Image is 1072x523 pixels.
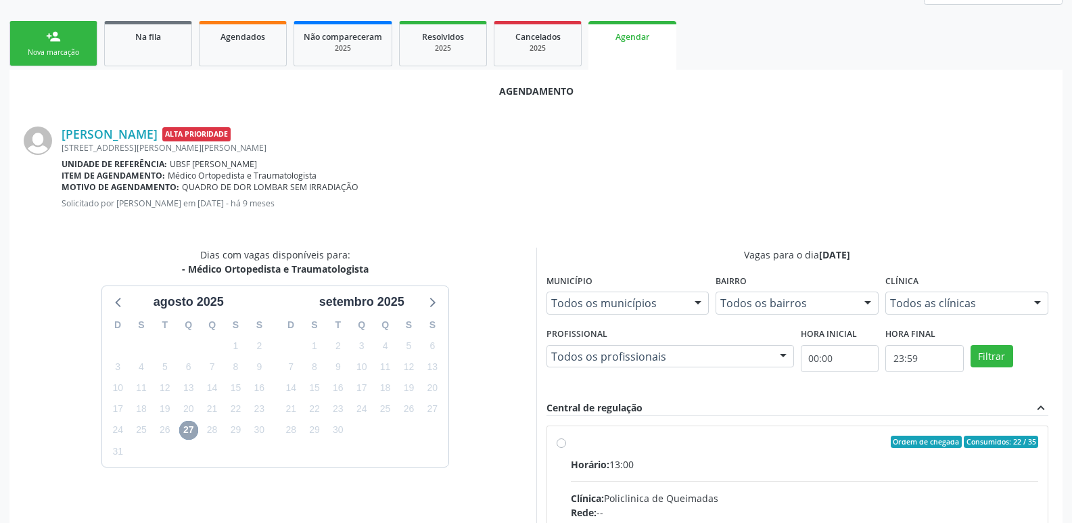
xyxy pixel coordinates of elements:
[162,127,231,141] span: Alta Prioridade
[24,84,1048,98] div: Agendamento
[200,315,224,336] div: Q
[62,181,179,193] b: Motivo de agendamento:
[62,170,165,181] b: Item de agendamento:
[135,31,161,43] span: Na fila
[179,421,198,440] span: quarta-feira, 27 de agosto de 2025
[177,315,200,336] div: Q
[305,400,324,419] span: segunda-feira, 22 de setembro de 2025
[132,379,151,398] span: segunda-feira, 11 de agosto de 2025
[376,379,395,398] span: quinta-feira, 18 de setembro de 2025
[46,29,61,44] div: person_add
[303,315,327,336] div: S
[546,271,592,292] label: Município
[304,31,382,43] span: Não compareceram
[250,421,269,440] span: sábado, 30 de agosto de 2025
[399,400,418,419] span: sexta-feira, 26 de setembro de 2025
[326,315,350,336] div: T
[352,336,371,355] span: quarta-feira, 3 de setembro de 2025
[305,421,324,440] span: segunda-feira, 29 de setembro de 2025
[281,421,300,440] span: domingo, 28 de setembro de 2025
[314,293,410,311] div: setembro 2025
[108,400,127,419] span: domingo, 17 de agosto de 2025
[108,357,127,376] span: domingo, 3 de agosto de 2025
[885,324,935,345] label: Hora final
[108,379,127,398] span: domingo, 10 de agosto de 2025
[964,436,1038,448] span: Consumidos: 22 / 35
[182,262,369,276] div: - Médico Ortopedista e Traumatologista
[716,271,747,292] label: Bairro
[281,357,300,376] span: domingo, 7 de setembro de 2025
[571,491,1039,505] div: Policlinica de Queimadas
[62,142,1048,154] div: [STREET_ADDRESS][PERSON_NAME][PERSON_NAME]
[281,400,300,419] span: domingo, 21 de setembro de 2025
[571,492,604,505] span: Clínica:
[224,315,248,336] div: S
[305,379,324,398] span: segunda-feira, 15 de setembro de 2025
[156,379,174,398] span: terça-feira, 12 de agosto de 2025
[203,357,222,376] span: quinta-feira, 7 de agosto de 2025
[108,442,127,461] span: domingo, 31 de agosto de 2025
[515,31,561,43] span: Cancelados
[546,401,643,415] div: Central de regulação
[571,506,597,519] span: Rede:
[329,421,348,440] span: terça-feira, 30 de setembro de 2025
[226,400,245,419] span: sexta-feira, 22 de agosto de 2025
[423,379,442,398] span: sábado, 20 de setembro de 2025
[720,296,851,310] span: Todos os bairros
[890,296,1021,310] span: Todos as clínicas
[971,345,1013,368] button: Filtrar
[329,336,348,355] span: terça-feira, 2 de setembro de 2025
[571,458,609,471] span: Horário:
[148,293,229,311] div: agosto 2025
[132,421,151,440] span: segunda-feira, 25 de agosto de 2025
[156,421,174,440] span: terça-feira, 26 de agosto de 2025
[423,336,442,355] span: sábado, 6 de setembro de 2025
[885,345,963,372] input: Selecione o horário
[504,43,572,53] div: 2025
[801,345,879,372] input: Selecione o horário
[250,379,269,398] span: sábado, 16 de agosto de 2025
[819,248,850,261] span: [DATE]
[20,47,87,58] div: Nova marcação
[62,158,167,170] b: Unidade de referência:
[891,436,962,448] span: Ordem de chegada
[153,315,177,336] div: T
[305,357,324,376] span: segunda-feira, 8 de setembro de 2025
[423,400,442,419] span: sábado, 27 de setembro de 2025
[329,357,348,376] span: terça-feira, 9 de setembro de 2025
[203,421,222,440] span: quinta-feira, 28 de agosto de 2025
[203,379,222,398] span: quinta-feira, 14 de agosto de 2025
[551,350,766,363] span: Todos os profissionais
[182,181,358,193] span: QUADRO DE DOR LOMBAR SEM IRRADIAÇÃO
[571,457,1039,472] div: 13:00
[250,336,269,355] span: sábado, 2 de agosto de 2025
[226,336,245,355] span: sexta-feira, 1 de agosto de 2025
[1033,401,1048,415] i: expand_less
[399,379,418,398] span: sexta-feira, 19 de setembro de 2025
[220,31,265,43] span: Agendados
[409,43,477,53] div: 2025
[226,357,245,376] span: sexta-feira, 8 de agosto de 2025
[248,315,271,336] div: S
[546,324,607,345] label: Profissional
[329,379,348,398] span: terça-feira, 16 de setembro de 2025
[203,400,222,419] span: quinta-feira, 21 de agosto de 2025
[250,357,269,376] span: sábado, 9 de agosto de 2025
[376,336,395,355] span: quinta-feira, 4 de setembro de 2025
[62,127,158,141] a: [PERSON_NAME]
[329,400,348,419] span: terça-feira, 23 de setembro de 2025
[279,315,303,336] div: D
[305,336,324,355] span: segunda-feira, 1 de setembro de 2025
[24,127,52,155] img: img
[399,336,418,355] span: sexta-feira, 5 de setembro de 2025
[546,248,1049,262] div: Vagas para o dia
[132,400,151,419] span: segunda-feira, 18 de agosto de 2025
[106,315,130,336] div: D
[376,400,395,419] span: quinta-feira, 25 de setembro de 2025
[170,158,257,170] span: UBSF [PERSON_NAME]
[397,315,421,336] div: S
[182,248,369,276] div: Dias com vagas disponíveis para:
[352,357,371,376] span: quarta-feira, 10 de setembro de 2025
[615,31,649,43] span: Agendar
[168,170,317,181] span: Médico Ortopedista e Traumatologista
